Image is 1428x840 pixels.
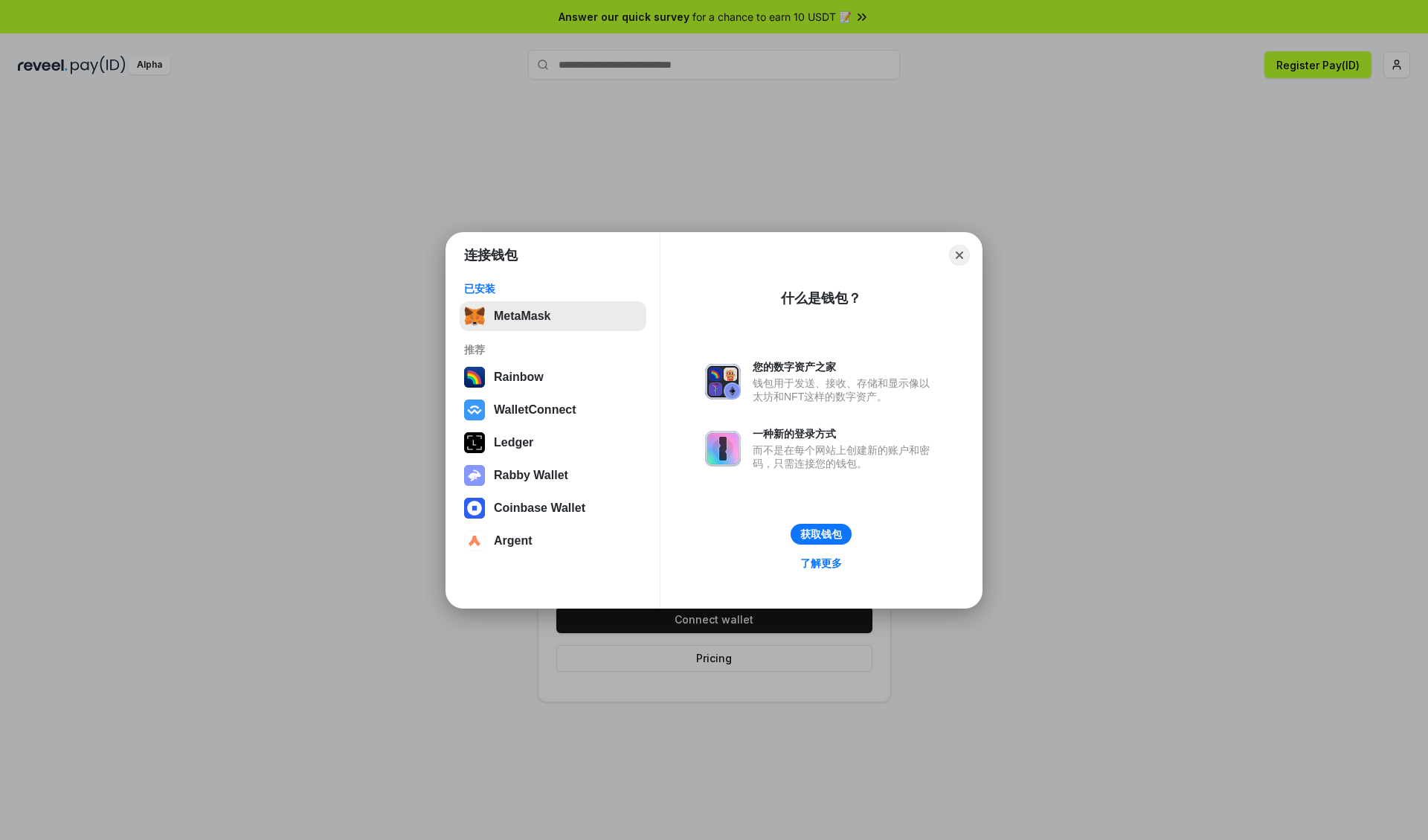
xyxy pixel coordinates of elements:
[705,364,741,400] img: svg+xml,%3Csvg%20xmlns%3D%22http%3A%2F%2Fwww.w3.org%2F2000%2Fsvg%22%20fill%3D%22none%22%20viewBox...
[791,554,851,573] a: 了解更多
[464,432,485,453] img: svg+xml,%3Csvg%20xmlns%3D%22http%3A%2F%2Fwww.w3.org%2F2000%2Fsvg%22%20width%3D%2228%22%20height%3...
[460,461,646,490] button: Rabby Wallet
[800,528,842,541] div: 获取钱包
[753,360,937,373] div: 您的数字资产之家
[705,431,741,467] img: svg+xml,%3Csvg%20xmlns%3D%22http%3A%2F%2Fwww.w3.org%2F2000%2Fsvg%22%20fill%3D%22none%22%20viewBox...
[464,343,642,356] div: 推荐
[464,530,485,551] img: svg+xml,%3Csvg%20width%3D%2228%22%20height%3D%2228%22%20viewBox%3D%220%200%2028%2028%22%20fill%3D...
[494,403,576,417] div: WalletConnect
[753,376,937,403] div: 钱包用于发送、接收、存储和显示像以太坊和NFT这样的数字资产。
[464,282,642,295] div: 已安装
[464,246,518,264] h1: 连接钱包
[460,362,646,392] button: Rainbow
[464,306,485,327] img: svg+xml,%3Csvg%20fill%3D%22none%22%20height%3D%2233%22%20viewBox%3D%220%200%2035%2033%22%20width%...
[800,557,842,570] div: 了解更多
[464,465,485,486] img: svg+xml,%3Csvg%20xmlns%3D%22http%3A%2F%2Fwww.w3.org%2F2000%2Fsvg%22%20fill%3D%22none%22%20viewBox...
[494,469,568,482] div: Rabby Wallet
[781,289,861,307] div: 什么是钱包？
[460,301,646,331] button: MetaMask
[460,395,646,425] button: WalletConnect
[464,498,485,519] img: svg+xml,%3Csvg%20width%3D%2228%22%20height%3D%2228%22%20viewBox%3D%220%200%2028%2028%22%20fill%3D...
[753,427,937,440] div: 一种新的登录方式
[753,443,937,470] div: 而不是在每个网站上创建新的账户和密码，只需连接您的钱包。
[460,493,646,523] button: Coinbase Wallet
[494,371,544,384] div: Rainbow
[494,436,533,449] div: Ledger
[494,534,533,548] div: Argent
[464,367,485,388] img: svg+xml,%3Csvg%20width%3D%22120%22%20height%3D%22120%22%20viewBox%3D%220%200%20120%20120%22%20fil...
[494,310,550,323] div: MetaMask
[494,501,585,515] div: Coinbase Wallet
[464,400,485,420] img: svg+xml,%3Csvg%20width%3D%2228%22%20height%3D%2228%22%20viewBox%3D%220%200%2028%2028%22%20fill%3D...
[791,524,852,545] button: 获取钱包
[460,526,646,556] button: Argent
[460,428,646,458] button: Ledger
[949,245,970,266] button: Close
